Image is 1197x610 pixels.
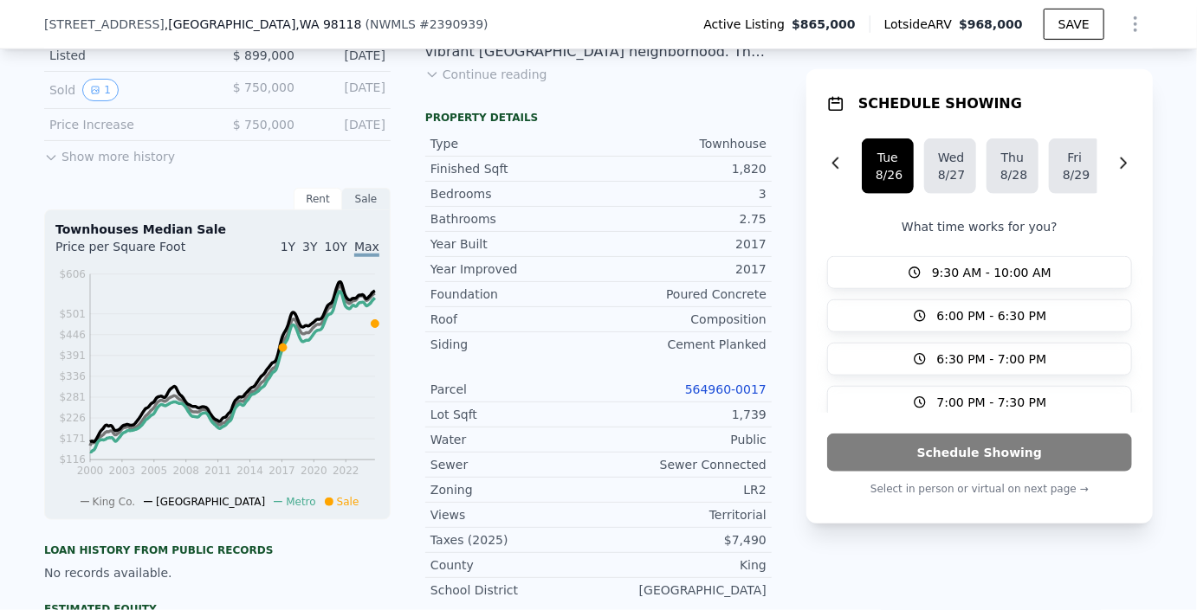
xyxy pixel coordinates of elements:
[44,16,165,33] span: [STREET_ADDRESS]
[1044,9,1104,40] button: SAVE
[308,47,385,64] div: [DATE]
[598,506,767,523] div: Territorial
[302,240,317,254] span: 3Y
[827,386,1132,419] button: 7:00 PM - 7:30 PM
[233,118,294,132] span: $ 750,000
[165,16,362,33] span: , [GEOGRAPHIC_DATA]
[82,79,119,101] button: View historical data
[598,185,767,202] div: 3
[430,456,598,473] div: Sewer
[1049,138,1101,194] button: Fri8/29
[1063,149,1087,166] div: Fri
[430,431,598,448] div: Water
[598,481,767,498] div: LR2
[1063,166,1087,183] div: 8/29
[59,350,86,362] tspan: $391
[987,138,1038,194] button: Thu8/28
[49,79,204,101] div: Sold
[884,16,959,33] span: Lotside ARV
[430,135,598,152] div: Type
[937,394,1047,411] span: 7:00 PM - 7:30 PM
[598,456,767,473] div: Sewer Connected
[77,465,104,477] tspan: 2000
[204,465,231,477] tspan: 2011
[59,433,86,446] tspan: $171
[827,256,1132,289] button: 9:30 AM - 10:00 AM
[337,496,359,508] span: Sale
[598,286,767,303] div: Poured Concrete
[370,17,416,31] span: NWMLS
[44,564,391,581] div: No records available.
[876,149,900,166] div: Tue
[598,311,767,328] div: Composition
[59,329,86,341] tspan: $446
[354,240,379,257] span: Max
[598,135,767,152] div: Townhouse
[295,17,361,31] span: , WA 98118
[59,454,86,466] tspan: $116
[109,465,136,477] tspan: 2003
[598,260,767,278] div: 2017
[430,160,598,177] div: Finished Sqft
[59,413,86,425] tspan: $226
[333,465,359,477] tspan: 2022
[59,392,86,404] tspan: $281
[827,343,1132,376] button: 6:30 PM - 7:00 PM
[233,48,294,62] span: $ 899,000
[924,138,976,194] button: Wed8/27
[430,311,598,328] div: Roof
[141,465,168,477] tspan: 2005
[792,16,856,33] span: $865,000
[862,138,914,194] button: Tue8/26
[1118,7,1153,42] button: Show Options
[827,478,1132,499] p: Select in person or virtual on next page →
[598,556,767,574] div: King
[430,185,598,202] div: Bedrooms
[598,210,767,228] div: 2.75
[308,116,385,133] div: [DATE]
[301,465,327,477] tspan: 2020
[430,556,598,574] div: County
[598,431,767,448] div: Public
[430,481,598,498] div: Zoning
[59,268,86,280] tspan: $606
[938,166,962,183] div: 8/27
[325,240,347,254] span: 10Y
[269,465,295,477] tspan: 2017
[827,299,1132,332] button: 6:00 PM - 6:30 PM
[156,496,265,508] span: [GEOGRAPHIC_DATA]
[233,80,294,94] span: $ 750,000
[430,336,598,353] div: Siding
[598,336,767,353] div: Cement Planked
[172,465,199,477] tspan: 2008
[236,465,263,477] tspan: 2014
[430,406,598,423] div: Lot Sqft
[430,531,598,549] div: Taxes (2025)
[430,506,598,523] div: Views
[425,66,547,83] button: Continue reading
[93,496,136,508] span: King Co.
[598,160,767,177] div: 1,820
[937,307,1047,324] span: 6:00 PM - 6:30 PM
[44,543,391,557] div: Loan history from public records
[59,308,86,320] tspan: $501
[1000,166,1025,183] div: 8/28
[366,16,489,33] div: ( )
[827,218,1132,235] p: What time works for you?
[430,286,598,303] div: Foundation
[685,382,767,396] a: 564960-0017
[286,496,315,508] span: Metro
[598,581,767,599] div: [GEOGRAPHIC_DATA]
[938,149,962,166] div: Wed
[430,381,598,398] div: Parcel
[598,531,767,549] div: $7,490
[294,188,342,210] div: Rent
[419,17,483,31] span: # 2390939
[430,260,598,278] div: Year Improved
[430,210,598,228] div: Bathrooms
[598,406,767,423] div: 1,739
[59,370,86,382] tspan: $336
[49,116,204,133] div: Price Increase
[430,581,598,599] div: School District
[55,221,379,238] div: Townhouses Median Sale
